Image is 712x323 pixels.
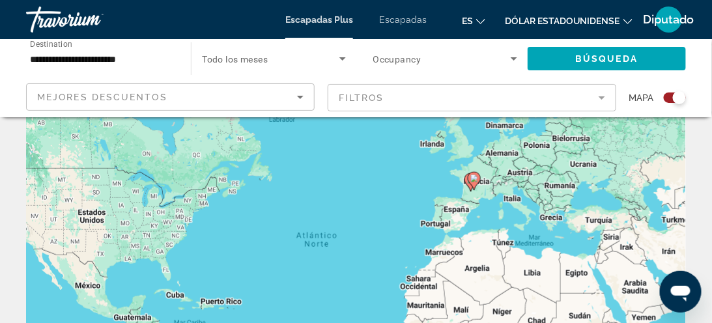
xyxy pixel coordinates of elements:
span: Destination [30,40,72,49]
font: es [462,16,473,26]
button: Cambiar moneda [505,11,633,30]
span: Mejores descuentos [37,92,167,102]
button: Menú de usuario [652,6,686,33]
span: Occupancy [373,54,421,64]
span: Todo los meses [202,54,268,64]
font: Diputado [644,12,694,26]
span: Mapa [629,89,654,107]
button: Búsqueda [528,47,686,70]
button: Filter [328,83,616,112]
a: Travorium [26,3,156,36]
mat-select: Sort by [37,89,304,105]
font: Dólar estadounidense [505,16,620,26]
a: Escapadas Plus [285,14,353,25]
a: Escapadas [379,14,427,25]
iframe: Botón para iniciar la ventana de mensajería [660,271,702,313]
span: Búsqueda [575,53,638,64]
button: Cambiar idioma [462,11,485,30]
